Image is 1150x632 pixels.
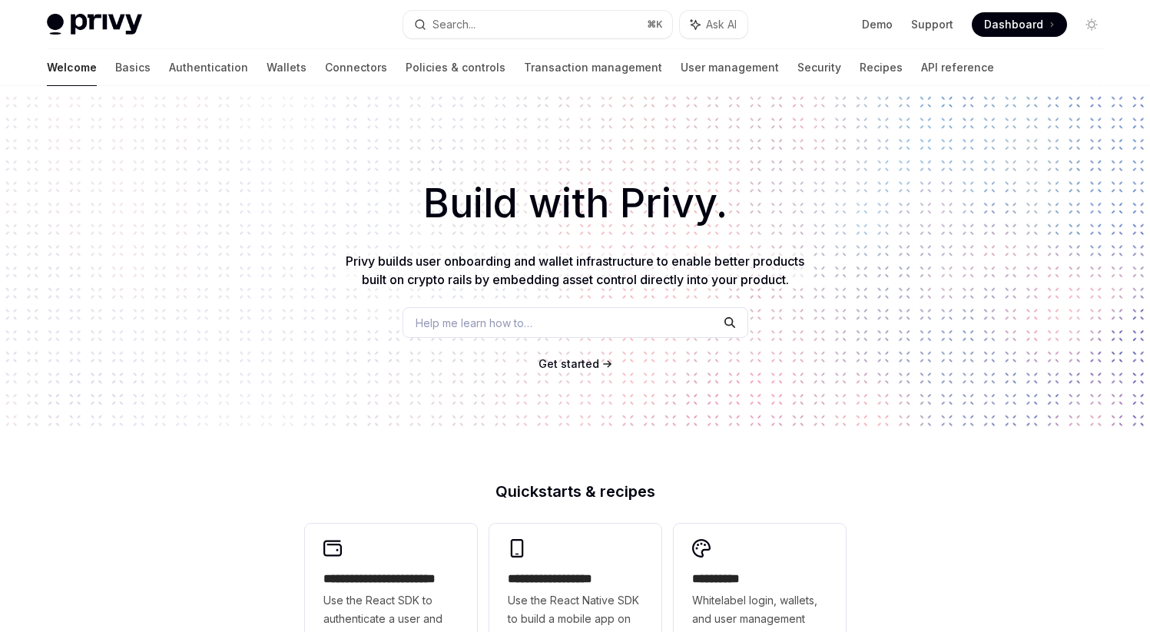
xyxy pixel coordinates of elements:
[267,49,307,86] a: Wallets
[706,17,737,32] span: Ask AI
[972,12,1067,37] a: Dashboard
[305,484,846,499] h2: Quickstarts & recipes
[862,17,893,32] a: Demo
[539,356,599,372] a: Get started
[403,11,672,38] button: Search...⌘K
[1079,12,1104,37] button: Toggle dark mode
[47,49,97,86] a: Welcome
[115,49,151,86] a: Basics
[47,14,142,35] img: light logo
[680,11,747,38] button: Ask AI
[346,253,804,287] span: Privy builds user onboarding and wallet infrastructure to enable better products built on crypto ...
[911,17,953,32] a: Support
[647,18,663,31] span: ⌘ K
[25,174,1125,233] h1: Build with Privy.
[984,17,1043,32] span: Dashboard
[921,49,994,86] a: API reference
[681,49,779,86] a: User management
[325,49,387,86] a: Connectors
[860,49,903,86] a: Recipes
[416,315,532,331] span: Help me learn how to…
[524,49,662,86] a: Transaction management
[539,357,599,370] span: Get started
[406,49,505,86] a: Policies & controls
[797,49,841,86] a: Security
[169,49,248,86] a: Authentication
[432,15,476,34] div: Search...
